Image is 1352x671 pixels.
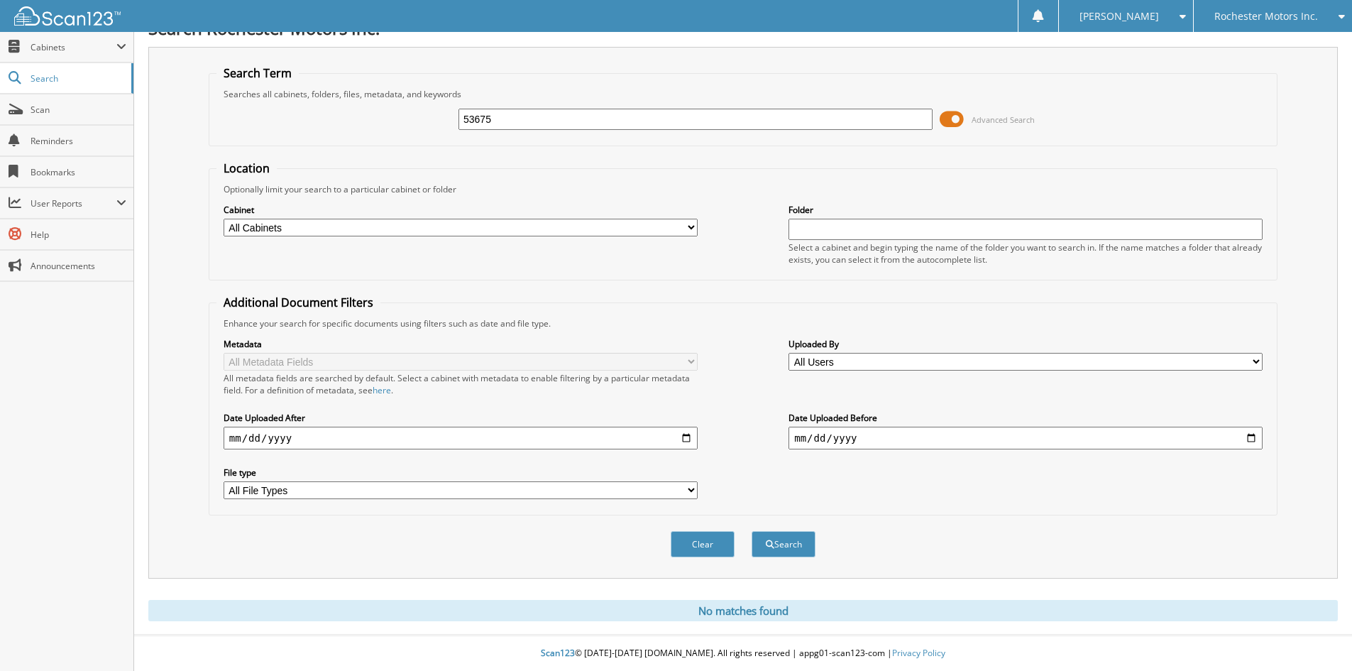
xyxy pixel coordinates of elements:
[788,204,1263,216] label: Folder
[31,260,126,272] span: Announcements
[31,135,126,147] span: Reminders
[216,295,380,310] legend: Additional Document Filters
[224,338,698,350] label: Metadata
[788,427,1263,449] input: end
[216,183,1270,195] div: Optionally limit your search to a particular cabinet or folder
[224,427,698,449] input: start
[14,6,121,26] img: scan123-logo-white.svg
[1214,12,1318,21] span: Rochester Motors Inc.
[788,412,1263,424] label: Date Uploaded Before
[31,104,126,116] span: Scan
[373,384,391,396] a: here
[224,204,698,216] label: Cabinet
[541,647,575,659] span: Scan123
[216,65,299,81] legend: Search Term
[224,372,698,396] div: All metadata fields are searched by default. Select a cabinet with metadata to enable filtering b...
[224,467,698,479] label: File type
[1281,603,1352,671] iframe: Chat Widget
[216,317,1270,329] div: Enhance your search for specific documents using filters such as date and file type.
[31,197,116,209] span: User Reports
[31,229,126,241] span: Help
[972,114,1035,125] span: Advanced Search
[1079,12,1159,21] span: [PERSON_NAME]
[788,241,1263,266] div: Select a cabinet and begin typing the name of the folder you want to search in. If the name match...
[788,338,1263,350] label: Uploaded By
[31,166,126,178] span: Bookmarks
[134,636,1352,671] div: © [DATE]-[DATE] [DOMAIN_NAME]. All rights reserved | appg01-scan123-com |
[224,412,698,424] label: Date Uploaded After
[148,600,1338,621] div: No matches found
[31,72,124,84] span: Search
[671,531,735,557] button: Clear
[216,160,277,176] legend: Location
[31,41,116,53] span: Cabinets
[752,531,815,557] button: Search
[892,647,945,659] a: Privacy Policy
[216,88,1270,100] div: Searches all cabinets, folders, files, metadata, and keywords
